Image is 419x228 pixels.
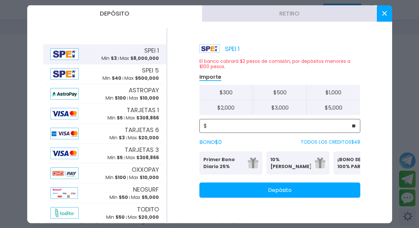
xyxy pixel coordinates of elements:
img: Alipay [50,68,79,79]
button: ¡BONO SEMANAL 100% PARA DEPORTES! [333,151,396,174]
button: Primer Bono Diario 25% [199,151,262,174]
img: gift [315,158,325,168]
button: AlipayASTROPAYMin $100Max $10,000 [43,84,166,104]
img: Alipay [50,88,79,99]
span: $ 308,866 [136,154,159,161]
label: BONO $ 0 [199,138,222,146]
span: TARJETAS 6 [125,125,159,134]
span: TARJETAS 1 [127,106,159,114]
span: $ 100 [115,174,126,181]
p: Min [106,214,125,221]
span: $ 20,000 [138,134,159,141]
span: $ 5,000 [142,194,159,201]
span: ASTROPAY [129,86,159,95]
p: El banco cobrará $2 pesos de comisión, por depósitos menores a $100 pesos. [199,58,360,69]
button: AlipaySPEI 5Min $40Max $500,000 [43,64,166,84]
p: TODOS LOS CREDITOS $ 48 [301,139,360,146]
p: Max [120,55,159,62]
button: $5,000 [307,100,360,115]
p: Max [128,214,159,221]
span: $ 500,000 [135,75,159,81]
button: AlipaySPEI 1Min $3Max $8,000,000 [43,44,166,64]
span: $ 10,000 [140,95,159,101]
span: SPEI 1 [144,46,159,55]
p: Max [128,134,159,141]
img: Alipay [50,108,78,119]
p: Min [103,75,121,82]
button: AlipayTARJETAS 6Min $3Max $20,000 [43,123,166,143]
p: Max [129,95,159,102]
p: Min [105,95,126,102]
p: Max [126,154,159,161]
span: $ 5 [117,114,123,121]
p: Min [109,194,128,201]
img: Alipay [50,187,78,199]
p: Max [131,194,159,201]
button: AlipayTARJETAS 1Min $5Max $308,866 [43,104,166,123]
span: $ 50 [119,194,128,201]
img: gift [248,158,258,168]
span: OXXOPAY [132,165,159,174]
button: Retiro [202,5,377,22]
button: Depósito [199,182,360,198]
p: 10% [PERSON_NAME] [270,156,311,170]
span: $ 50 [115,214,125,220]
p: Max [126,114,159,121]
button: $500 [253,85,307,100]
p: ¡BONO SEMANAL 100% PARA DEPORTES! [337,156,378,170]
span: $ 20,000 [138,214,159,220]
p: Min [102,55,117,62]
button: Depósito [27,5,202,22]
p: SPEI 1 [199,44,240,53]
span: TODITO [137,205,159,214]
p: Primer Bono Diario 25% [203,156,244,170]
p: Importe [199,73,221,81]
span: $ [204,122,207,130]
button: 10% [PERSON_NAME] [266,151,329,174]
button: AlipayTODITOMin $50Max $20,000 [43,203,166,223]
img: Alipay [50,48,79,60]
img: Alipay [50,147,78,159]
button: AlipayNEOSURFMin $50Max $5,000 [43,183,166,203]
p: Min [109,134,125,141]
button: $2,000 [199,100,253,115]
button: $3,000 [253,100,307,115]
span: TARJETAS 3 [125,145,159,154]
button: $300 [199,85,253,100]
button: $1,000 [307,85,360,100]
img: Platform Logo [199,44,220,53]
button: AlipayOXXOPAYMin $100Max $10,000 [43,163,166,183]
span: SPEI 5 [142,66,159,75]
span: $ 40 [112,75,121,81]
p: Min [107,154,123,161]
span: $ 5 [117,154,123,161]
p: Min [105,174,126,181]
span: $ 308,866 [136,114,159,121]
span: $ 3 [111,55,117,62]
img: Alipay [50,207,79,218]
span: $ 100 [115,95,126,101]
img: Alipay [50,167,79,179]
button: AlipayTARJETAS 3Min $5Max $308,866 [43,143,166,163]
span: $ 3 [119,134,125,141]
span: $ 10,000 [140,174,159,181]
span: $ 8,000,000 [130,55,159,62]
p: Max [129,174,159,181]
span: NEOSURF [133,185,159,194]
p: Max [124,75,159,82]
p: Min [107,114,123,121]
img: Alipay [50,127,79,139]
